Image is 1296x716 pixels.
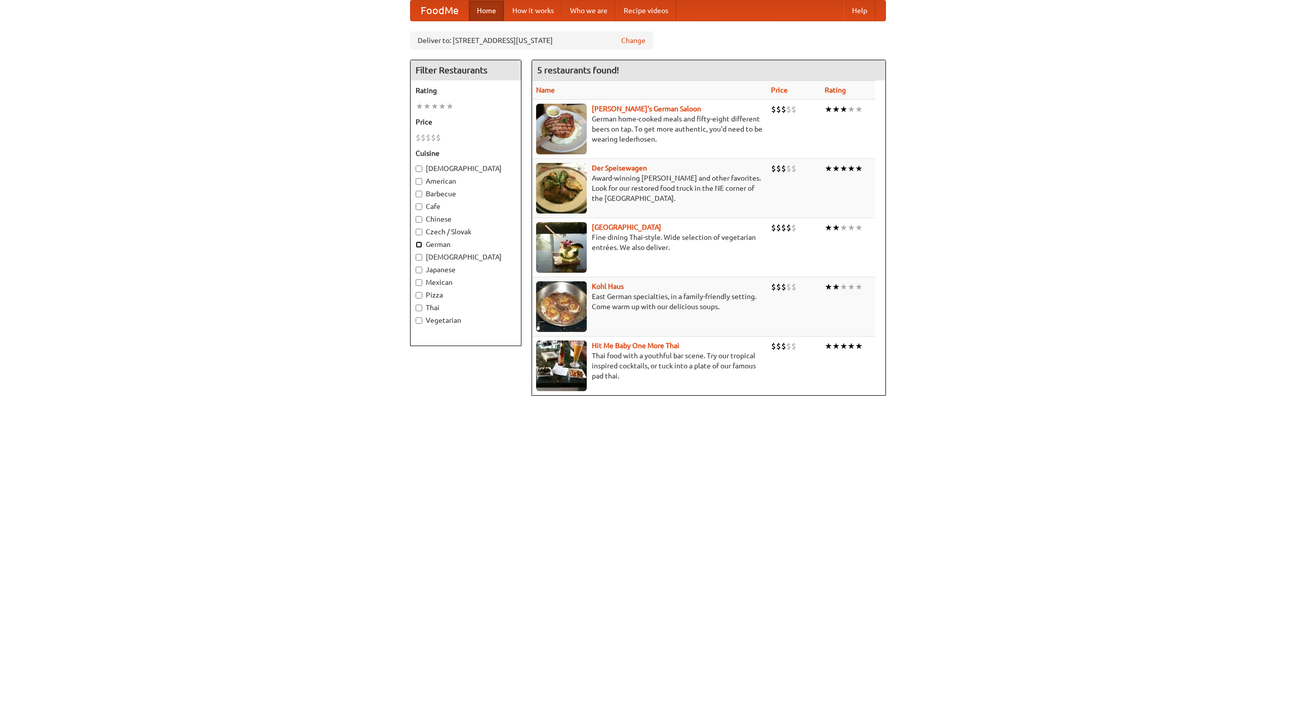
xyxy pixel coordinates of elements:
img: kohlhaus.jpg [536,281,587,332]
li: $ [431,132,436,143]
li: $ [781,222,786,233]
li: ★ [855,163,863,174]
li: ★ [446,101,454,112]
div: Deliver to: [STREET_ADDRESS][US_STATE] [410,31,653,50]
li: $ [786,341,791,352]
li: $ [421,132,426,143]
input: [DEMOGRAPHIC_DATA] [416,254,422,261]
label: Chinese [416,214,516,224]
img: babythai.jpg [536,341,587,391]
a: Change [621,35,645,46]
li: ★ [847,104,855,115]
li: ★ [855,222,863,233]
li: ★ [832,104,840,115]
a: Who we are [562,1,616,21]
li: $ [791,281,796,292]
label: Czech / Slovak [416,227,516,237]
p: Thai food with a youthful bar scene. Try our tropical inspired cocktails, or tuck into a plate of... [536,351,763,381]
li: $ [791,104,796,115]
a: Rating [825,86,846,94]
label: Barbecue [416,189,516,199]
a: Name [536,86,555,94]
li: $ [776,281,781,292]
p: Fine dining Thai-style. Wide selection of vegetarian entrées. We also deliver. [536,232,763,252]
a: Hit Me Baby One More Thai [592,342,679,350]
input: Cafe [416,203,422,210]
li: $ [426,132,431,143]
li: $ [776,163,781,174]
li: ★ [855,104,863,115]
li: $ [786,163,791,174]
a: Der Speisewagen [592,164,647,172]
li: $ [776,341,781,352]
li: $ [771,341,776,352]
li: $ [791,341,796,352]
li: ★ [431,101,438,112]
li: ★ [825,341,832,352]
label: Pizza [416,290,516,300]
label: [DEMOGRAPHIC_DATA] [416,163,516,174]
input: Barbecue [416,191,422,197]
li: $ [771,163,776,174]
img: speisewagen.jpg [536,163,587,214]
h4: Filter Restaurants [411,60,521,80]
li: ★ [847,341,855,352]
li: $ [786,104,791,115]
label: Japanese [416,265,516,275]
li: ★ [847,281,855,292]
input: Japanese [416,267,422,273]
input: Mexican [416,279,422,286]
a: [PERSON_NAME]'s German Saloon [592,105,701,113]
input: Thai [416,305,422,311]
input: Pizza [416,292,422,299]
input: [DEMOGRAPHIC_DATA] [416,165,422,172]
li: $ [771,281,776,292]
label: American [416,176,516,186]
li: ★ [832,222,840,233]
li: ★ [832,341,840,352]
p: German home-cooked meals and fifty-eight different beers on tap. To get more authentic, you'd nee... [536,114,763,144]
li: $ [786,281,791,292]
a: Kohl Haus [592,282,624,290]
li: ★ [855,281,863,292]
label: Thai [416,303,516,313]
input: German [416,241,422,248]
a: [GEOGRAPHIC_DATA] [592,223,661,231]
img: satay.jpg [536,222,587,273]
label: Mexican [416,277,516,287]
input: Czech / Slovak [416,229,422,235]
ng-pluralize: 5 restaurants found! [537,65,619,75]
label: Cafe [416,201,516,212]
li: ★ [825,163,832,174]
a: FoodMe [411,1,469,21]
li: $ [436,132,441,143]
li: ★ [832,281,840,292]
li: ★ [832,163,840,174]
input: Vegetarian [416,317,422,324]
li: $ [416,132,421,143]
li: ★ [825,104,832,115]
li: ★ [840,222,847,233]
h5: Rating [416,86,516,96]
li: ★ [416,101,423,112]
li: ★ [825,222,832,233]
li: ★ [855,341,863,352]
li: $ [786,222,791,233]
li: ★ [438,101,446,112]
label: [DEMOGRAPHIC_DATA] [416,252,516,262]
li: $ [791,163,796,174]
img: esthers.jpg [536,104,587,154]
a: Home [469,1,504,21]
li: $ [771,222,776,233]
input: American [416,178,422,185]
li: ★ [847,163,855,174]
li: ★ [840,281,847,292]
li: $ [791,222,796,233]
a: Price [771,86,788,94]
a: How it works [504,1,562,21]
p: Award-winning [PERSON_NAME] and other favorites. Look for our restored food truck in the NE corne... [536,173,763,203]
